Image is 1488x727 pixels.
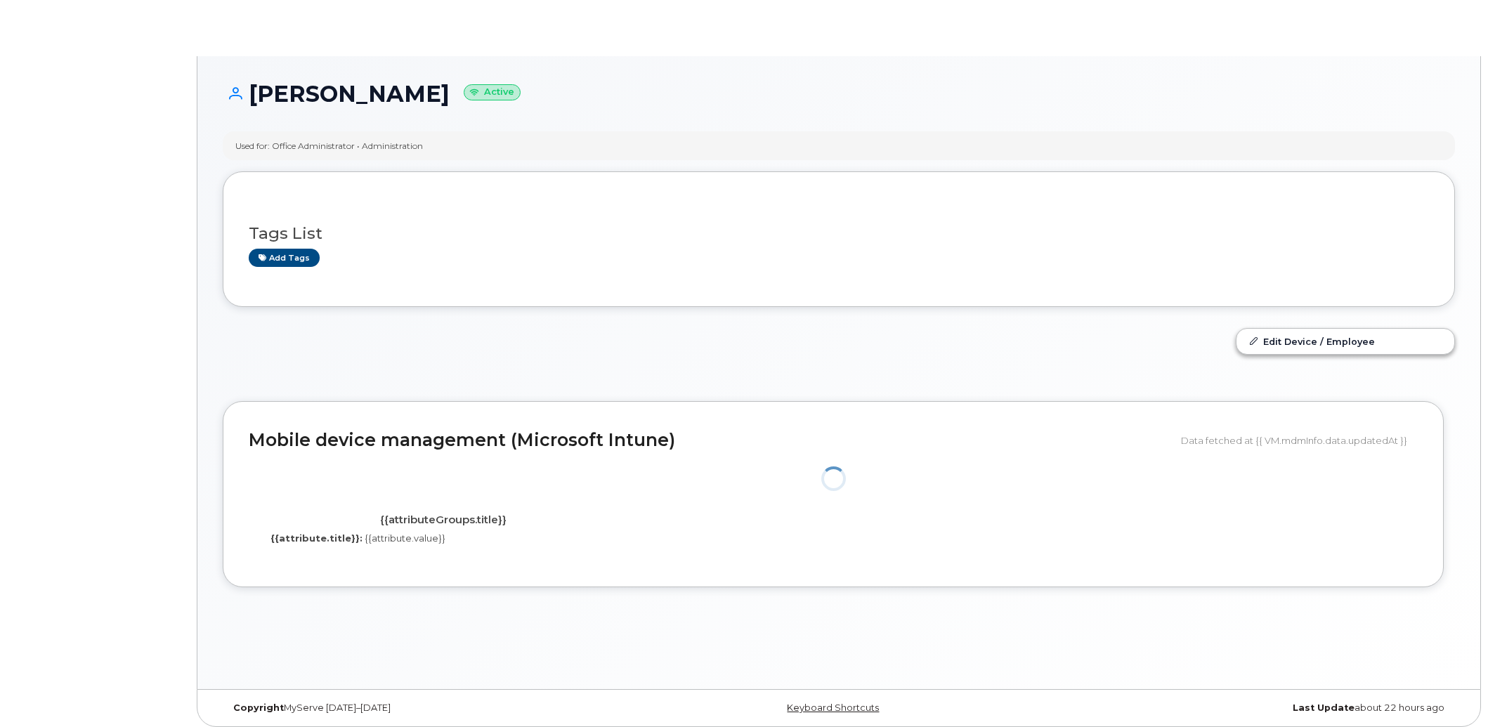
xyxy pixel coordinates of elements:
[249,431,1170,450] h2: Mobile device management (Microsoft Intune)
[249,225,1429,242] h3: Tags List
[365,532,445,544] span: {{attribute.value}}
[270,532,363,545] label: {{attribute.title}}:
[233,702,284,713] strong: Copyright
[1181,427,1418,454] div: Data fetched at {{ VM.mdmInfo.data.updatedAt }}
[464,84,521,100] small: Active
[223,81,1455,106] h1: [PERSON_NAME]
[249,249,320,266] a: Add tags
[1044,702,1455,714] div: about 22 hours ago
[259,514,628,526] h4: {{attributeGroups.title}}
[1293,702,1355,713] strong: Last Update
[1236,329,1454,354] a: Edit Device / Employee
[235,140,423,152] div: Used for: Office Administrator • Administration
[223,702,634,714] div: MyServe [DATE]–[DATE]
[787,702,879,713] a: Keyboard Shortcuts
